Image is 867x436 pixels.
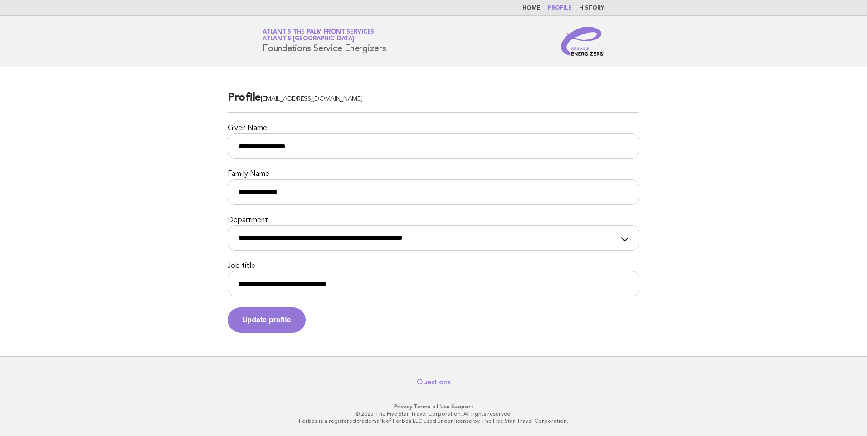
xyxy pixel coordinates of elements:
[414,403,450,410] a: Terms of Use
[263,29,374,42] a: Atlantis The Palm Front ServicesAtlantis [GEOGRAPHIC_DATA]
[228,307,306,333] button: Update profile
[228,216,639,225] label: Department
[548,5,572,11] a: Profile
[451,403,473,410] a: Support
[156,417,711,425] p: Forbes is a registered trademark of Forbes LLC used under license by The Five Star Travel Corpora...
[417,378,451,387] a: Questions
[228,91,639,113] h2: Profile
[579,5,604,11] a: History
[561,27,604,56] img: Service Energizers
[228,262,639,271] label: Job title
[228,124,639,133] label: Given Name
[156,403,711,410] p: · ·
[263,36,354,42] span: Atlantis [GEOGRAPHIC_DATA]
[261,96,363,102] span: [EMAIL_ADDRESS][DOMAIN_NAME]
[156,410,711,417] p: © 2025 The Five Star Travel Corporation. All rights reserved.
[263,29,386,53] h1: Foundations Service Energizers
[522,5,541,11] a: Home
[228,170,639,179] label: Family Name
[394,403,412,410] a: Privacy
